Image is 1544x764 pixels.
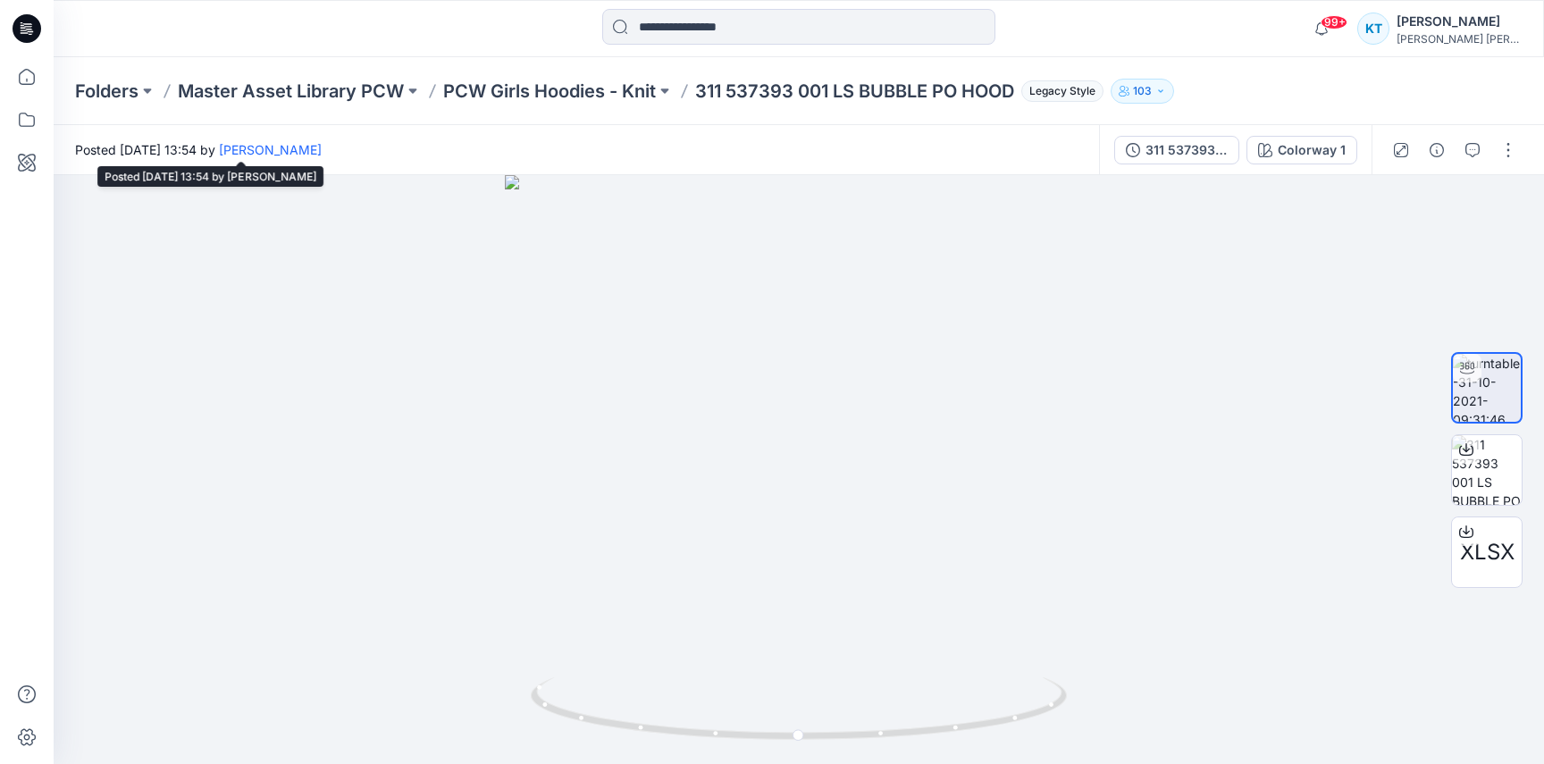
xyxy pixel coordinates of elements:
a: Folders [75,79,138,104]
span: 99+ [1321,15,1347,29]
p: 103 [1133,81,1152,101]
div: [PERSON_NAME] [1397,11,1522,32]
div: KT [1357,13,1389,45]
div: Colorway 1 [1278,140,1346,160]
button: 103 [1111,79,1174,104]
div: [PERSON_NAME] [PERSON_NAME] [1397,32,1522,46]
span: XLSX [1460,536,1515,568]
img: turntable-31-10-2021-09:31:46 [1453,354,1521,422]
a: [PERSON_NAME] [219,142,322,157]
button: Colorway 1 [1246,136,1357,164]
div: 311 537393 001 LS BUBBLE PO HOOD [1145,140,1228,160]
button: Legacy Style [1014,79,1103,104]
button: Details [1422,136,1451,164]
p: 311 537393 001 LS BUBBLE PO HOOD [695,79,1014,104]
span: Legacy Style [1021,80,1103,102]
a: PCW Girls Hoodies - Knit [443,79,656,104]
button: 311 537393 001 LS BUBBLE PO HOOD [1114,136,1239,164]
span: Posted [DATE] 13:54 by [75,140,322,159]
a: Master Asset Library PCW [178,79,404,104]
img: 311 537393 001 LS BUBBLE PO HOOD [1452,435,1522,505]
